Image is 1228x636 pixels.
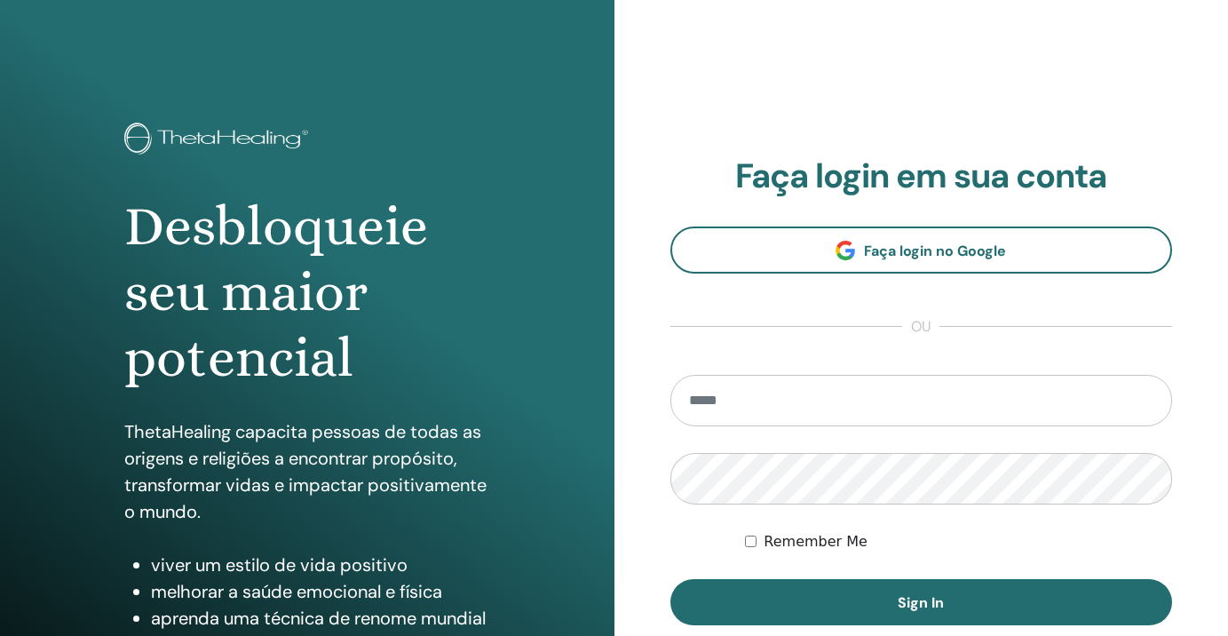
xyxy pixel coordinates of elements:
a: Faça login no Google [670,227,1173,274]
span: ou [902,316,939,338]
li: viver um estilo de vida positivo [151,552,489,578]
label: Remember Me [764,531,868,553]
span: Sign In [898,593,944,612]
span: Faça login no Google [864,242,1006,260]
div: Keep me authenticated indefinitely or until I manually logout [745,531,1172,553]
p: ThetaHealing capacita pessoas de todas as origens e religiões a encontrar propósito, transformar ... [124,418,489,525]
li: aprenda uma técnica de renome mundial [151,605,489,632]
h1: Desbloqueie seu maior potencial [124,194,489,392]
li: melhorar a saúde emocional e física [151,578,489,605]
h2: Faça login em sua conta [670,156,1173,197]
button: Sign In [670,579,1173,625]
